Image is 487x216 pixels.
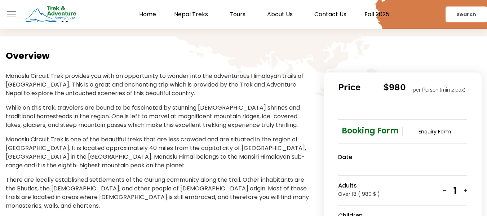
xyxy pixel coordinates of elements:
a: Contact Us [305,11,355,18]
a: Search [446,6,487,22]
h3: Price [338,80,383,94]
a: Fall 2025 [355,11,398,18]
span: Search [456,12,476,17]
a: Enquiry Form [419,128,451,135]
img: Trek & Adventure Nepal [23,5,78,25]
a: Tours [221,11,258,18]
a: About Us [258,11,305,18]
li: Booking Form [338,127,403,136]
h3: Overview [6,49,310,63]
p: Over 18 ( 980 $ ) [338,190,403,198]
p: While on this trek, travelers are bound to be fascinated by stunning [DEMOGRAPHIC_DATA] shrines a... [6,103,310,129]
h3: 1 [453,184,457,197]
nav: Menu [89,11,399,18]
p: Manaslu Circuit Trek provides you with an opportunity to wander into the adventurous Himalayan tr... [6,72,310,98]
h4: Date [338,154,467,160]
a: Home [130,11,165,18]
span: per Person (min 2 pax) [413,87,465,93]
a: Booking Form [342,125,399,136]
h4: Adults [338,183,403,189]
p: Manaslu Circuit Trek is one of the beautiful treks that are less crowded and are situated in the ... [6,135,310,170]
p: There are locally established settlements of the Gurung community along the trail. Other inhabita... [6,176,310,210]
li: Enquiry Form [403,127,467,136]
h3: $980 [383,80,413,94]
a: Nepal Treks [165,11,221,18]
